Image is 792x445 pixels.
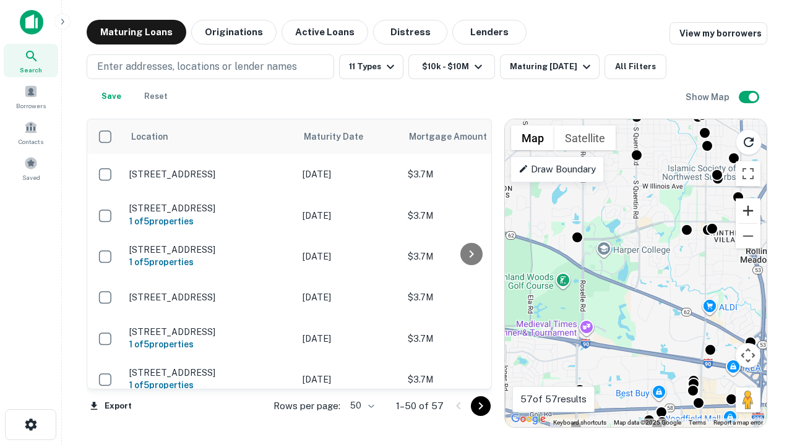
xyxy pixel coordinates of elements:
[510,59,594,74] div: Maturing [DATE]
[131,129,168,144] span: Location
[689,419,706,426] a: Terms (opens in new tab)
[303,373,395,386] p: [DATE]
[303,250,395,263] p: [DATE]
[408,332,532,345] p: $3.7M
[4,151,58,185] a: Saved
[736,129,762,155] button: Reload search area
[686,90,731,104] h6: Show Map
[129,255,290,269] h6: 1 of 5 properties
[22,172,40,182] span: Saved
[500,54,600,79] button: Maturing [DATE]
[4,116,58,149] a: Contacts
[736,161,760,186] button: Toggle fullscreen view
[129,203,290,214] p: [STREET_ADDRESS]
[20,10,43,35] img: capitalize-icon.png
[123,119,296,154] th: Location
[87,20,186,44] button: Maturing Loans
[736,198,760,223] button: Zoom in
[396,399,444,413] p: 1–50 of 57
[282,20,368,44] button: Active Loans
[520,392,587,407] p: 57 of 57 results
[303,290,395,304] p: [DATE]
[97,59,297,74] p: Enter addresses, locations or lender names
[129,367,290,378] p: [STREET_ADDRESS]
[303,209,395,222] p: [DATE]
[409,129,503,144] span: Mortgage Amount
[129,326,290,337] p: [STREET_ADDRESS]
[408,167,532,181] p: $3.7M
[4,80,58,113] a: Borrowers
[191,20,277,44] button: Originations
[713,419,763,426] a: Report a map error
[87,397,135,415] button: Export
[129,337,290,351] h6: 1 of 5 properties
[373,20,447,44] button: Distress
[402,119,538,154] th: Mortgage Amount
[471,396,491,416] button: Go to next page
[87,54,334,79] button: Enter addresses, locations or lender names
[129,214,290,228] h6: 1 of 5 properties
[129,292,290,303] p: [STREET_ADDRESS]
[452,20,527,44] button: Lenders
[20,65,42,75] span: Search
[129,169,290,180] p: [STREET_ADDRESS]
[303,332,395,345] p: [DATE]
[92,84,131,109] button: Save your search to get updates of matches that match your search criteria.
[345,397,376,415] div: 50
[273,399,340,413] p: Rows per page:
[303,167,395,181] p: [DATE]
[605,54,666,79] button: All Filters
[505,119,767,427] div: 0 0
[304,129,379,144] span: Maturity Date
[4,44,58,77] a: Search
[296,119,402,154] th: Maturity Date
[736,224,760,248] button: Zoom out
[669,22,767,44] a: View my borrowers
[508,411,549,427] img: Google
[408,54,495,79] button: $10k - $10M
[511,125,554,150] button: Show street map
[129,244,290,255] p: [STREET_ADDRESS]
[19,137,43,146] span: Contacts
[408,250,532,263] p: $3.7M
[136,84,176,109] button: Reset
[736,388,760,412] button: Drag Pegman onto the map to open Street View
[408,373,532,386] p: $3.7M
[614,419,681,426] span: Map data ©2025 Google
[408,209,532,222] p: $3.7M
[339,54,403,79] button: 11 Types
[553,418,606,427] button: Keyboard shortcuts
[508,411,549,427] a: Open this area in Google Maps (opens a new window)
[519,162,596,177] p: Draw Boundary
[730,307,792,366] iframe: Chat Widget
[16,101,46,111] span: Borrowers
[129,378,290,392] h6: 1 of 5 properties
[554,125,616,150] button: Show satellite imagery
[408,290,532,304] p: $3.7M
